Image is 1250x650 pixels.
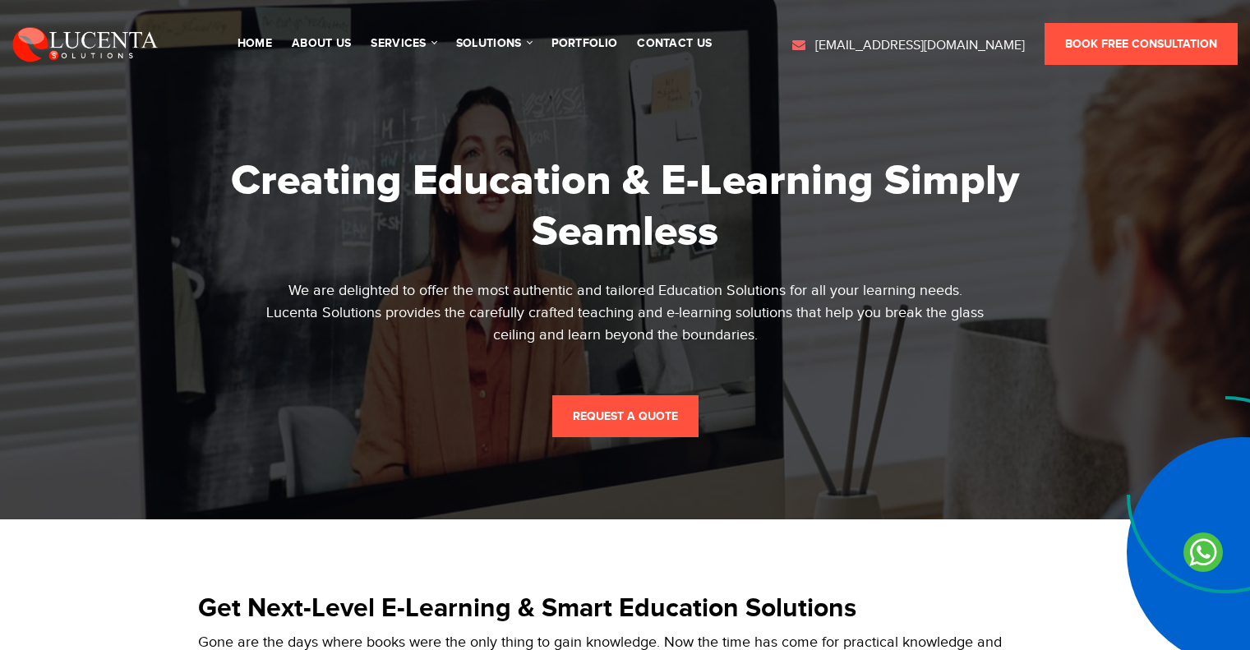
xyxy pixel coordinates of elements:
a: [EMAIL_ADDRESS][DOMAIN_NAME] [791,36,1025,56]
a: contact us [637,38,712,49]
span: Book Free Consultation [1065,37,1217,51]
div: We are delighted to offer the most authentic and tailored Education Solutions for all your learni... [264,279,987,346]
a: solutions [456,38,532,49]
span: request a quote [573,409,678,423]
a: Home [238,38,272,49]
img: Lucenta Solutions [12,25,159,62]
a: services [371,38,436,49]
h1: Creating Education & E-Learning Simply Seamless [169,156,1082,259]
a: portfolio [551,38,618,49]
a: Book Free Consultation [1045,23,1238,65]
h2: Get Next-Level E-Learning & Smart Education Solutions [198,593,1053,625]
a: request a quote [552,395,699,437]
a: About Us [292,38,351,49]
